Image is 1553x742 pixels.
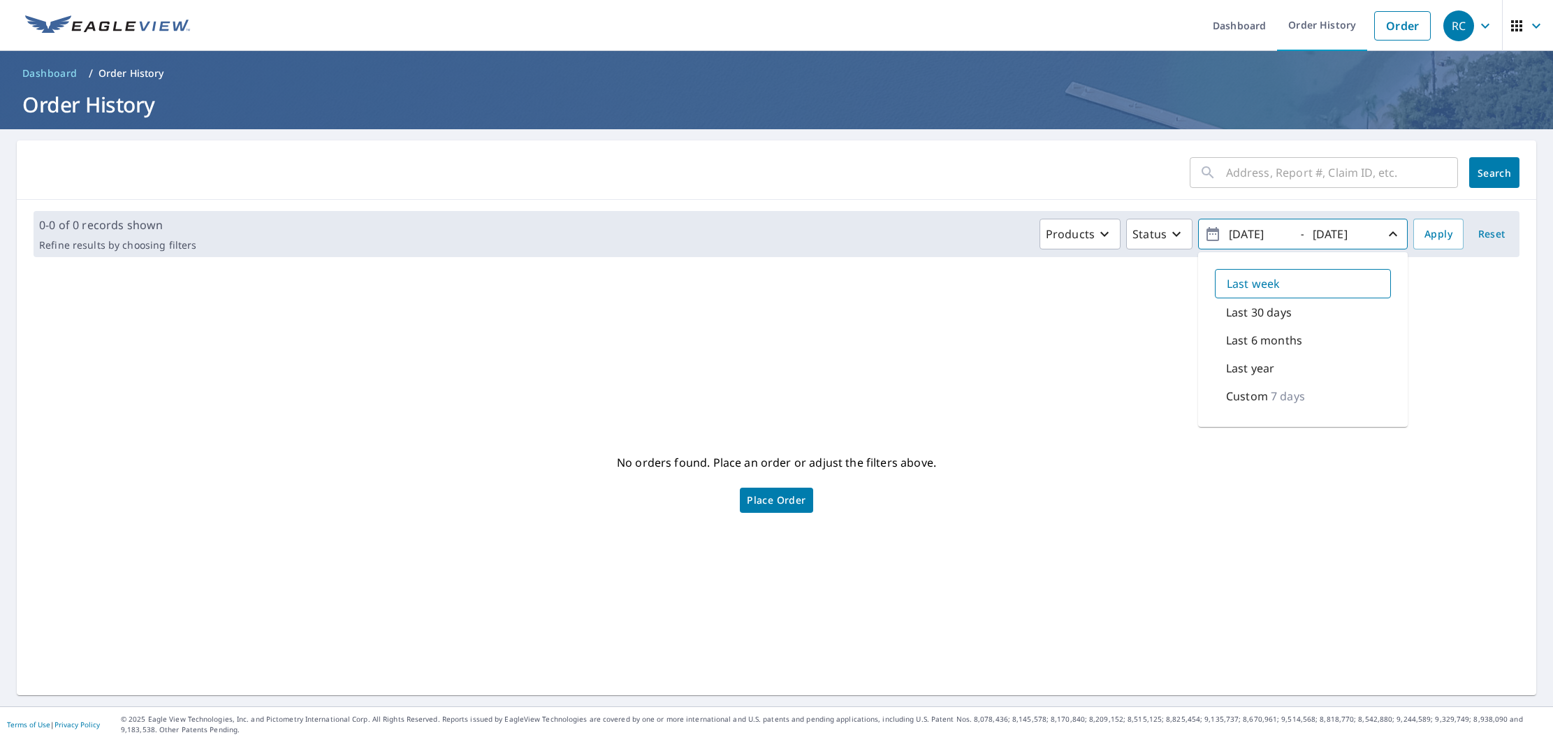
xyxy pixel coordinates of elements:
p: | [7,720,100,729]
h1: Order History [17,90,1536,119]
p: © 2025 Eagle View Technologies, Inc. and Pictometry International Corp. All Rights Reserved. Repo... [121,714,1546,735]
a: Place Order [740,488,812,513]
div: Last week [1215,269,1391,298]
p: No orders found. Place an order or adjust the filters above. [617,451,936,474]
li: / [89,65,93,82]
a: Dashboard [17,62,83,85]
p: 7 days [1271,388,1305,405]
span: Place Order [747,497,805,504]
button: Search [1469,157,1519,188]
button: Apply [1413,219,1464,249]
img: EV Logo [25,15,190,36]
p: Products [1046,226,1095,242]
button: - [1198,219,1408,249]
span: Search [1480,166,1508,180]
span: Reset [1475,226,1508,243]
input: yyyy/mm/dd [1308,223,1377,245]
nav: breadcrumb [17,62,1536,85]
a: Order [1374,11,1431,41]
p: Refine results by choosing filters [39,239,196,252]
div: RC [1443,10,1474,41]
p: Order History [99,66,164,80]
button: Reset [1469,219,1514,249]
input: Address, Report #, Claim ID, etc. [1226,153,1458,192]
a: Terms of Use [7,720,50,729]
button: Products [1040,219,1121,249]
span: Apply [1424,226,1452,243]
p: Last 6 months [1226,332,1302,349]
button: Status [1126,219,1193,249]
p: Last year [1226,360,1274,377]
span: - [1204,222,1401,247]
span: Dashboard [22,66,78,80]
p: 0-0 of 0 records shown [39,217,196,233]
a: Privacy Policy [54,720,100,729]
p: Custom [1226,388,1268,405]
div: Last year [1215,354,1391,382]
div: Last 6 months [1215,326,1391,354]
div: Last 30 days [1215,298,1391,326]
p: Status [1132,226,1167,242]
p: Last 30 days [1226,304,1292,321]
p: Last week [1227,275,1280,292]
div: Custom7 days [1215,382,1391,410]
input: yyyy/mm/dd [1225,223,1293,245]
